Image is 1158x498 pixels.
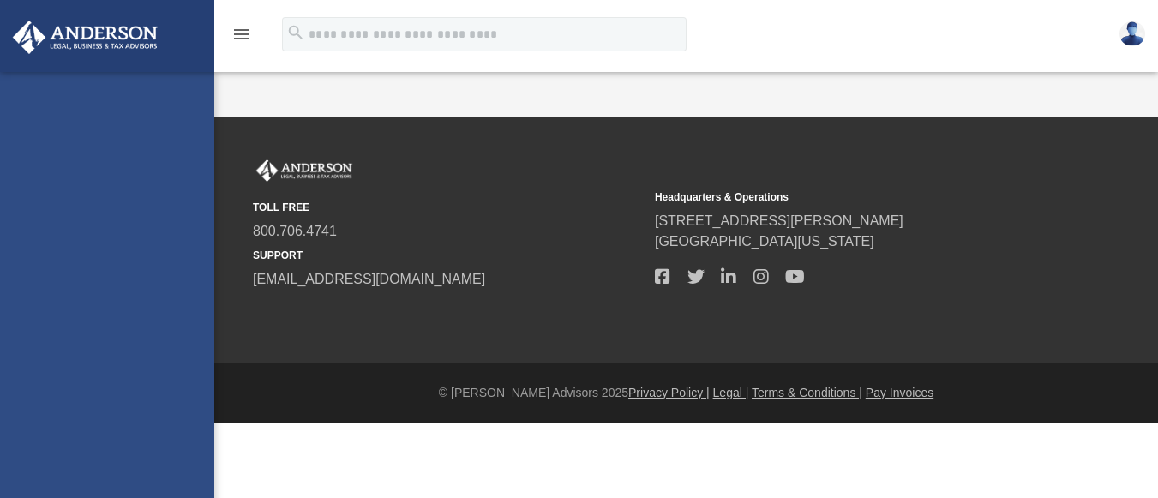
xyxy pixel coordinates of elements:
a: 800.706.4741 [253,224,337,238]
img: Anderson Advisors Platinum Portal [253,159,356,182]
a: [EMAIL_ADDRESS][DOMAIN_NAME] [253,272,485,286]
div: © [PERSON_NAME] Advisors 2025 [214,384,1158,402]
i: menu [231,24,252,45]
small: Headquarters & Operations [655,189,1045,205]
small: TOLL FREE [253,200,643,215]
small: SUPPORT [253,248,643,263]
a: Privacy Policy | [628,386,710,399]
a: Legal | [713,386,749,399]
a: [GEOGRAPHIC_DATA][US_STATE] [655,234,874,249]
a: Pay Invoices [866,386,933,399]
img: Anderson Advisors Platinum Portal [8,21,163,54]
img: User Pic [1119,21,1145,46]
a: menu [231,33,252,45]
a: [STREET_ADDRESS][PERSON_NAME] [655,213,903,228]
i: search [286,23,305,42]
a: Terms & Conditions | [752,386,862,399]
